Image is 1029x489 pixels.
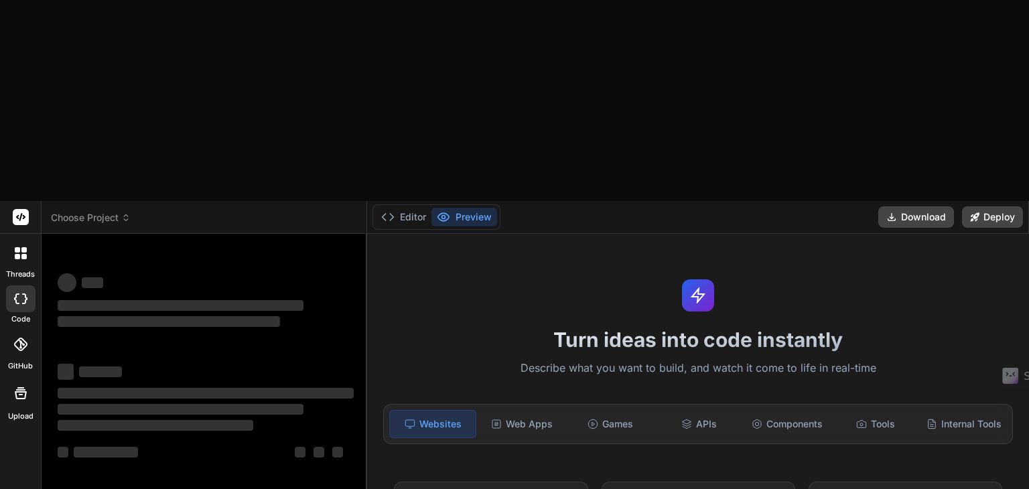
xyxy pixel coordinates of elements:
[58,388,354,399] span: ‌
[878,206,954,228] button: Download
[431,208,497,226] button: Preview
[833,410,918,438] div: Tools
[375,360,1021,377] p: Describe what you want to build, and watch it come to life in real-time
[8,360,33,372] label: GitHub
[58,447,68,458] span: ‌
[314,447,324,458] span: ‌
[8,411,33,422] label: Upload
[6,269,35,280] label: threads
[744,410,830,438] div: Components
[74,447,138,458] span: ‌
[567,410,653,438] div: Games
[11,313,30,325] label: code
[58,316,280,327] span: ‌
[58,404,303,415] span: ‌
[656,410,742,438] div: APIs
[79,366,122,377] span: ‌
[58,300,303,311] span: ‌
[51,211,131,224] span: Choose Project
[58,420,253,431] span: ‌
[479,410,565,438] div: Web Apps
[58,364,74,380] span: ‌
[58,273,76,292] span: ‌
[962,206,1023,228] button: Deploy
[376,208,431,226] button: Editor
[921,410,1007,438] div: Internal Tools
[332,447,343,458] span: ‌
[295,447,305,458] span: ‌
[375,328,1021,352] h1: Turn ideas into code instantly
[389,410,476,438] div: Websites
[82,277,103,288] span: ‌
